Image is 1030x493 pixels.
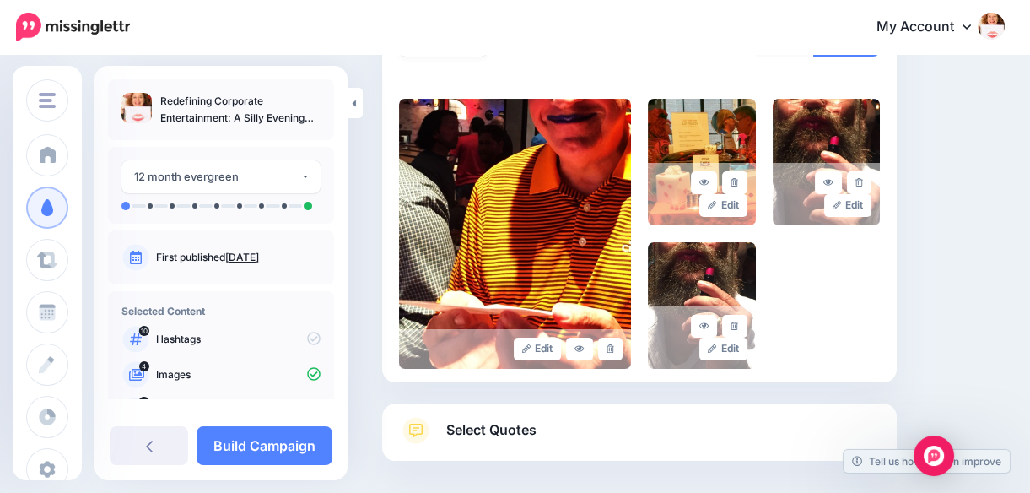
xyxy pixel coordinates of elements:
[156,367,321,382] p: Images
[699,338,747,360] a: Edit
[860,7,1005,48] a: My Account
[121,160,321,193] button: 12 month evergreen
[399,99,631,369] img: 0OQCW0SVYTY1BCJAZ7QV4VXI5MN21ODR_large.JPG
[514,338,562,360] a: Edit
[121,93,152,123] img: ffc270489d4845c6e4c7856332f3f290_thumb.jpg
[16,13,130,41] img: Missinglettr
[773,99,881,225] img: AN8L04I37GS6PLZXOX8PEPN1YSI6HQ73_large.JPG
[139,397,150,407] span: 14
[844,450,1010,473] a: Tell us how we can improve
[446,419,537,442] span: Select Quotes
[648,242,756,369] img: b348c8c80a8153f5c587e18cbda068b0_large.jpg
[139,326,149,336] span: 10
[134,167,300,187] div: 12 month evergreen
[121,305,321,317] h4: Selected Content
[648,99,756,225] img: Y7HF72WCAMGUGAAHU0VTAXJRANZQY2G7_large.JPG
[156,250,321,265] p: First published
[914,436,954,476] div: Open Intercom Messenger
[399,417,880,461] a: Select Quotes
[824,194,872,217] a: Edit
[139,361,149,371] span: 4
[699,194,747,217] a: Edit
[160,93,321,127] p: Redefining Corporate Entertainment: A Silly Evening for “Serious” Engineers
[225,251,259,263] a: [DATE]
[156,332,321,347] p: Hashtags
[39,93,56,108] img: menu.png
